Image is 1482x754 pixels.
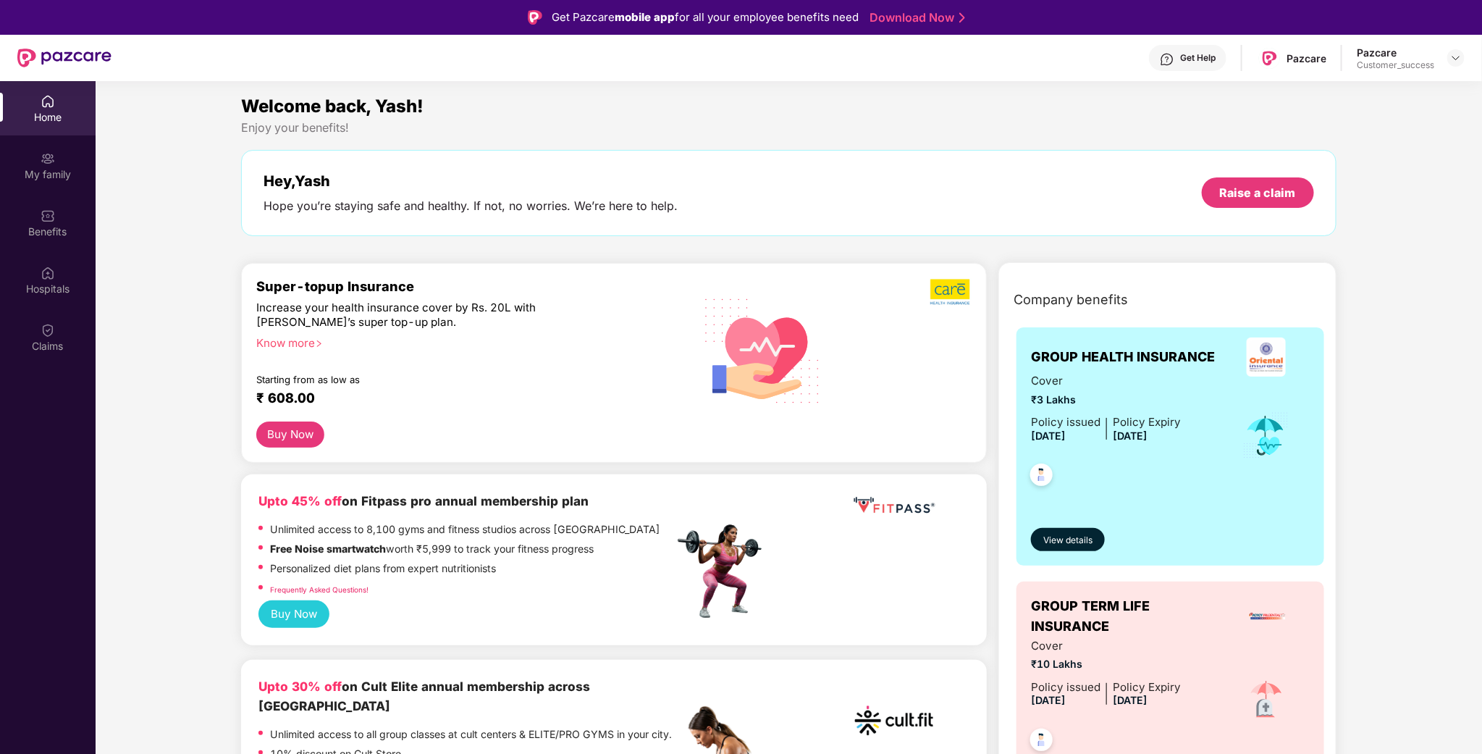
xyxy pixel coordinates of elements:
span: GROUP TERM LIFE INSURANCE [1031,596,1225,637]
span: [DATE] [1113,694,1148,706]
div: Super-topup Insurance [256,278,673,294]
span: [DATE] [1113,430,1148,442]
strong: Free Noise smartwatch [270,543,386,555]
span: [DATE] [1031,694,1066,706]
span: Welcome back, Yash! [241,96,424,117]
img: Pazcare_Logo.png [1259,48,1280,69]
b: on Cult Elite annual membership across [GEOGRAPHIC_DATA] [258,679,590,713]
span: View details [1043,534,1092,548]
span: Cover [1031,372,1181,390]
span: [DATE] [1031,430,1066,442]
img: svg+xml;base64,PHN2ZyBpZD0iQ2xhaW0iIHhtbG5zPSJodHRwOi8vd3d3LnczLm9yZy8yMDAwL3N2ZyIgd2lkdGg9IjIwIi... [41,323,55,338]
img: insurerLogo [1247,338,1286,377]
img: fpp.png [673,521,775,622]
img: svg+xml;base64,PHN2ZyBpZD0iSG9zcGl0YWxzIiB4bWxucz0iaHR0cDovL3d3dy53My5vcmcvMjAwMC9zdmciIHdpZHRoPS... [41,266,55,280]
a: Frequently Asked Questions! [270,585,369,594]
img: Stroke [959,10,965,25]
button: Buy Now [256,422,324,448]
p: Personalized diet plans from expert nutritionists [270,561,496,577]
img: svg+xml;base64,PHN2ZyBpZD0iQmVuZWZpdHMiIHhtbG5zPSJodHRwOi8vd3d3LnczLm9yZy8yMDAwL3N2ZyIgd2lkdGg9Ij... [41,209,55,223]
img: Logo [528,10,542,25]
div: Hope you’re staying safe and healthy. If not, no worries. We’re here to help. [264,198,678,214]
div: Get Help [1180,52,1216,64]
div: Raise a claim [1220,185,1296,201]
span: ₹3 Lakhs [1031,392,1181,408]
button: View details [1031,528,1105,551]
img: svg+xml;base64,PHN2ZyB4bWxucz0iaHR0cDovL3d3dy53My5vcmcvMjAwMC9zdmciIHhtbG5zOnhsaW5rPSJodHRwOi8vd3... [694,280,832,420]
div: Enjoy your benefits! [241,120,1336,135]
div: Hey, Yash [264,172,678,190]
b: Upto 45% off [258,493,342,508]
span: ₹10 Lakhs [1031,656,1181,672]
span: Cover [1031,637,1181,655]
img: svg+xml;base64,PHN2ZyB3aWR0aD0iMjAiIGhlaWdodD0iMjAiIHZpZXdCb3g9IjAgMCAyMCAyMCIgZmlsbD0ibm9uZSIgeG... [41,151,55,166]
div: Get Pazcare for all your employee benefits need [552,9,859,26]
div: Pazcare [1357,46,1434,59]
img: svg+xml;base64,PHN2ZyBpZD0iSGVscC0zMngzMiIgeG1sbnM9Imh0dHA6Ly93d3cudzMub3JnLzIwMDAvc3ZnIiB3aWR0aD... [1160,52,1174,67]
div: Policy issued [1031,679,1100,696]
a: Download Now [870,10,961,25]
img: icon [1241,675,1292,726]
div: Pazcare [1287,51,1326,65]
div: Policy Expiry [1113,679,1181,696]
b: Upto 30% off [258,679,342,694]
div: Increase your health insurance cover by Rs. 20L with [PERSON_NAME]’s super top-up plan. [256,301,611,330]
p: Unlimited access to all group classes at cult centers & ELITE/PRO GYMS in your city. [270,726,672,742]
img: svg+xml;base64,PHN2ZyBpZD0iRHJvcGRvd24tMzJ4MzIiIHhtbG5zPSJodHRwOi8vd3d3LnczLm9yZy8yMDAwL3N2ZyIgd2... [1450,52,1462,64]
div: Starting from as low as [256,374,612,384]
img: fppp.png [851,492,938,519]
p: Unlimited access to 8,100 gyms and fitness studios across [GEOGRAPHIC_DATA] [270,521,660,537]
div: Know more [256,336,665,346]
img: icon [1242,411,1289,459]
img: svg+xml;base64,PHN2ZyBpZD0iSG9tZSIgeG1sbnM9Imh0dHA6Ly93d3cudzMub3JnLzIwMDAvc3ZnIiB3aWR0aD0iMjAiIG... [41,94,55,109]
div: ₹ 608.00 [256,390,659,407]
div: Customer_success [1357,59,1434,71]
img: New Pazcare Logo [17,49,111,67]
strong: mobile app [615,10,675,24]
button: Buy Now [258,600,329,628]
span: GROUP HEALTH INSURANCE [1031,347,1215,367]
b: on Fitpass pro annual membership plan [258,493,589,508]
p: worth ₹5,999 to track your fitness progress [270,541,594,557]
span: Company benefits [1014,290,1128,310]
div: Policy Expiry [1113,414,1181,431]
img: insurerLogo [1248,597,1287,636]
img: b5dec4f62d2307b9de63beb79f102df3.png [930,278,972,306]
img: svg+xml;base64,PHN2ZyB4bWxucz0iaHR0cDovL3d3dy53My5vcmcvMjAwMC9zdmciIHdpZHRoPSI0OC45NDMiIGhlaWdodD... [1024,459,1059,495]
span: right [315,340,323,348]
div: Policy issued [1031,414,1100,431]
